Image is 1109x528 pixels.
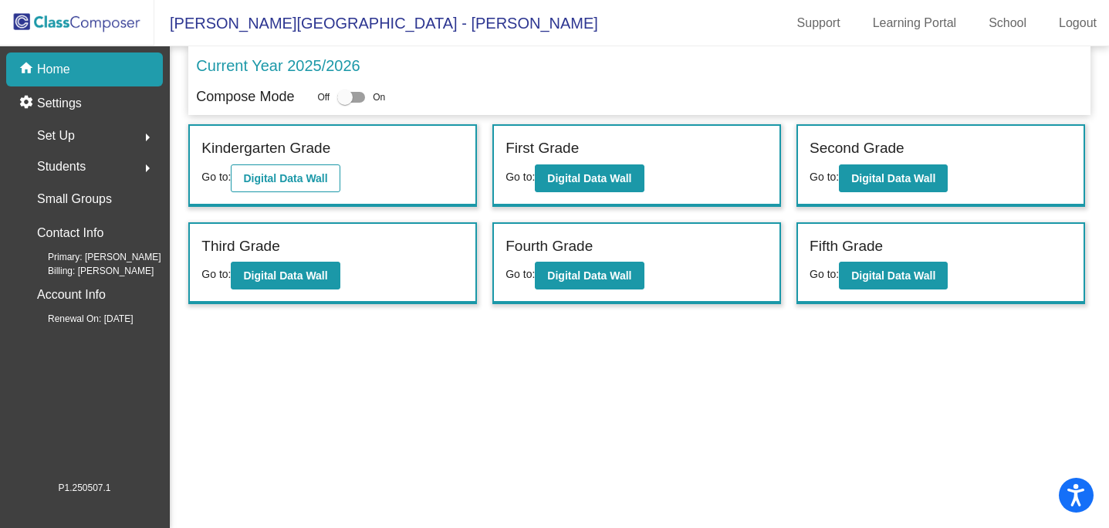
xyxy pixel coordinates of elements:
span: Students [37,156,86,178]
label: Fifth Grade [810,235,883,258]
label: Kindergarten Grade [201,137,330,160]
a: Support [785,11,853,36]
b: Digital Data Wall [851,269,935,282]
b: Digital Data Wall [243,269,327,282]
label: Third Grade [201,235,279,258]
button: Digital Data Wall [231,164,340,192]
span: [PERSON_NAME][GEOGRAPHIC_DATA] - [PERSON_NAME] [154,11,598,36]
span: Go to: [810,268,839,280]
span: Set Up [37,125,75,147]
button: Digital Data Wall [535,262,644,289]
mat-icon: arrow_right [138,128,157,147]
a: School [976,11,1039,36]
span: Go to: [505,268,535,280]
span: Go to: [201,268,231,280]
p: Compose Mode [196,86,294,107]
p: Contact Info [37,222,103,244]
mat-icon: arrow_right [138,159,157,178]
label: Second Grade [810,137,904,160]
span: Off [317,90,330,104]
p: Settings [37,94,82,113]
label: First Grade [505,137,579,160]
b: Digital Data Wall [851,172,935,184]
label: Fourth Grade [505,235,593,258]
b: Digital Data Wall [547,269,631,282]
span: Go to: [505,171,535,183]
p: Small Groups [37,188,112,210]
span: Renewal On: [DATE] [23,312,133,326]
mat-icon: settings [19,94,37,113]
span: Primary: [PERSON_NAME] [23,250,161,264]
button: Digital Data Wall [839,164,948,192]
span: On [373,90,385,104]
a: Learning Portal [860,11,969,36]
button: Digital Data Wall [231,262,340,289]
p: Home [37,60,70,79]
p: Account Info [37,284,106,306]
b: Digital Data Wall [243,172,327,184]
button: Digital Data Wall [839,262,948,289]
span: Billing: [PERSON_NAME] [23,264,154,278]
span: Go to: [810,171,839,183]
mat-icon: home [19,60,37,79]
a: Logout [1046,11,1109,36]
button: Digital Data Wall [535,164,644,192]
b: Digital Data Wall [547,172,631,184]
span: Go to: [201,171,231,183]
p: Current Year 2025/2026 [196,54,360,77]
